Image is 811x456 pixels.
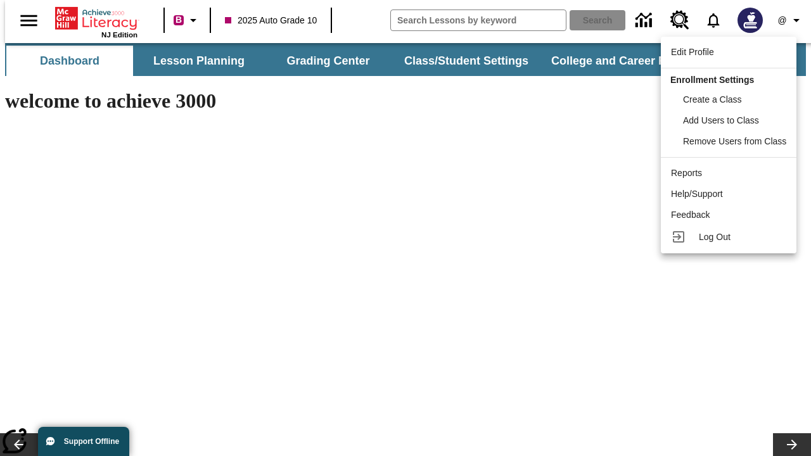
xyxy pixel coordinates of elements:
[683,94,742,104] span: Create a Class
[699,232,731,242] span: Log Out
[683,115,759,125] span: Add Users to Class
[683,136,786,146] span: Remove Users from Class
[670,75,754,85] span: Enrollment Settings
[671,210,710,220] span: Feedback
[671,189,723,199] span: Help/Support
[671,47,714,57] span: Edit Profile
[671,168,702,178] span: Reports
